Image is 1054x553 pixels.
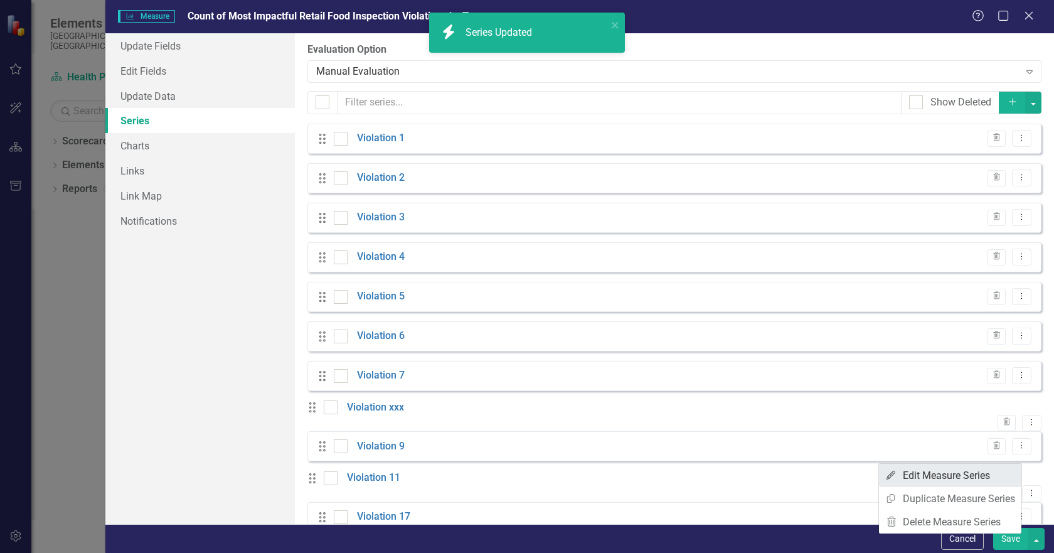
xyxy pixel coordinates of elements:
[357,250,405,264] a: Violation 4
[357,510,410,524] a: Violation 17
[357,329,405,343] a: Violation 6
[307,43,1041,57] label: Evaluation Option
[357,131,405,146] a: Violation 1
[347,471,400,485] a: Violation 11
[879,510,1021,534] a: Delete Measure Series
[930,95,991,110] div: Show Deleted
[105,58,295,83] a: Edit Fields
[357,439,405,454] a: Violation 9
[879,487,1021,510] a: Duplicate Measure Series
[347,400,404,415] a: Violation xxx
[357,171,405,185] a: Violation 2
[466,26,535,40] div: Series Updated
[105,208,295,234] a: Notifications
[105,33,295,58] a: Update Fields
[118,10,175,23] span: Measure
[316,64,1019,78] div: Manual Evaluation
[357,289,405,304] a: Violation 5
[941,528,984,550] button: Cancel
[879,464,1021,487] a: Edit Measure Series
[611,18,620,32] button: close
[337,91,902,114] input: Filter series...
[188,10,484,22] span: Count of Most Impactful Retail Food Inspection Violations by Type
[105,108,295,133] a: Series
[105,158,295,183] a: Links
[357,210,405,225] a: Violation 3
[993,528,1028,550] button: Save
[357,368,405,383] a: Violation 7
[105,183,295,208] a: Link Map
[105,83,295,109] a: Update Data
[105,133,295,158] a: Charts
